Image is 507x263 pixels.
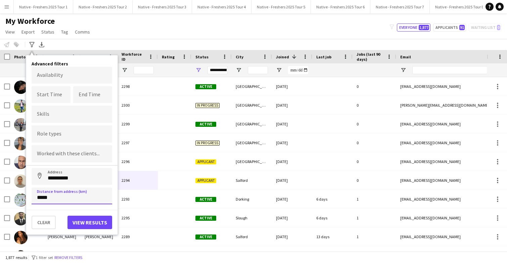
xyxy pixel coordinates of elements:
[397,23,430,32] button: Everyone1,877
[19,28,37,36] a: Export
[272,96,312,114] div: [DATE]
[118,209,158,227] div: 2295
[195,216,216,221] span: Active
[400,54,411,59] span: Email
[39,28,57,36] a: Status
[353,209,396,227] div: 1
[353,134,396,152] div: 0
[192,0,251,13] button: Native - Freshers 2025 Tour 4
[14,118,28,131] img: Gordhanram Cambridge
[118,227,158,246] div: 2289
[5,16,55,26] span: My Workforce
[400,67,406,73] button: Open Filter Menu
[5,29,15,35] span: View
[232,152,272,171] div: [GEOGRAPHIC_DATA]
[232,227,272,246] div: Salford
[85,54,104,59] span: Last Name
[28,41,36,49] app-action-btn: Advanced filters
[53,254,84,261] button: Remove filters
[32,216,56,229] button: Clear
[122,52,146,62] span: Workforce ID
[37,151,107,157] input: Type to search clients...
[14,0,73,13] button: Native - Freshers 2025 Tour 1
[232,209,272,227] div: Slough
[232,190,272,208] div: Dorking
[44,227,81,246] div: [PERSON_NAME]
[353,96,396,114] div: 0
[14,231,28,244] img: Amaya Lambert
[353,115,396,133] div: 0
[232,134,272,152] div: [GEOGRAPHIC_DATA]
[195,234,216,240] span: Active
[251,0,311,13] button: Native - Freshers 2025 Tour 5
[118,171,158,190] div: 2294
[272,190,312,208] div: [DATE]
[276,67,282,73] button: Open Filter Menu
[195,84,216,89] span: Active
[353,77,396,96] div: 0
[232,96,272,114] div: [GEOGRAPHIC_DATA]
[272,134,312,152] div: [DATE]
[14,156,28,169] img: Mohammed Rangzeb Najib
[37,111,107,117] input: Type to search skills...
[21,29,35,35] span: Export
[288,66,308,74] input: Joined Filter Input
[195,103,220,108] span: In progress
[118,134,158,152] div: 2297
[162,54,175,59] span: Rating
[236,67,242,73] button: Open Filter Menu
[61,29,68,35] span: Tag
[248,66,268,74] input: City Filter Input
[14,99,28,113] img: Divya Tomar
[311,0,370,13] button: Native - Freshers 2025 Tour 6
[14,250,28,263] img: Liz Andrea Alvarado Abad
[118,96,158,114] div: 2300
[14,193,28,207] img: Lili Way
[272,209,312,227] div: [DATE]
[73,0,133,13] button: Native - Freshers 2025 Tour 2
[122,67,128,73] button: Open Filter Menu
[133,0,192,13] button: Native - Freshers 2025 Tour 3
[353,152,396,171] div: 0
[14,212,28,225] img: Mohit Batth
[312,209,353,227] div: 6 days
[37,131,107,137] input: Type to search role types...
[276,54,289,59] span: Joined
[75,29,90,35] span: Comms
[433,23,466,32] button: Applicants91
[353,171,396,190] div: 0
[41,29,54,35] span: Status
[312,227,353,246] div: 13 days
[14,81,28,94] img: Anny Bido Bautista
[118,77,158,96] div: 2298
[118,115,158,133] div: 2299
[14,54,26,59] span: Photo
[195,159,216,164] span: Applicant
[370,0,430,13] button: Native - Freshers 2025 Tour 7
[357,52,384,62] span: Jobs (last 90 days)
[81,227,118,246] div: [PERSON_NAME]
[72,28,93,36] a: Comms
[195,197,216,202] span: Active
[195,54,209,59] span: Status
[3,28,17,36] a: View
[232,115,272,133] div: [GEOGRAPHIC_DATA]
[48,54,68,59] span: First Name
[272,152,312,171] div: [DATE]
[272,171,312,190] div: [DATE]
[232,171,272,190] div: Salford
[38,41,46,49] app-action-btn: Export XLSX
[316,54,331,59] span: Last job
[430,0,489,13] button: Native - Freshers 2025 Tour 8
[353,227,396,246] div: 1
[118,190,158,208] div: 2293
[419,25,429,30] span: 1,877
[195,67,201,73] button: Open Filter Menu
[236,54,243,59] span: City
[118,152,158,171] div: 2296
[232,77,272,96] div: [GEOGRAPHIC_DATA]
[195,178,216,183] span: Applicant
[312,190,353,208] div: 6 days
[272,227,312,246] div: [DATE]
[272,115,312,133] div: [DATE]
